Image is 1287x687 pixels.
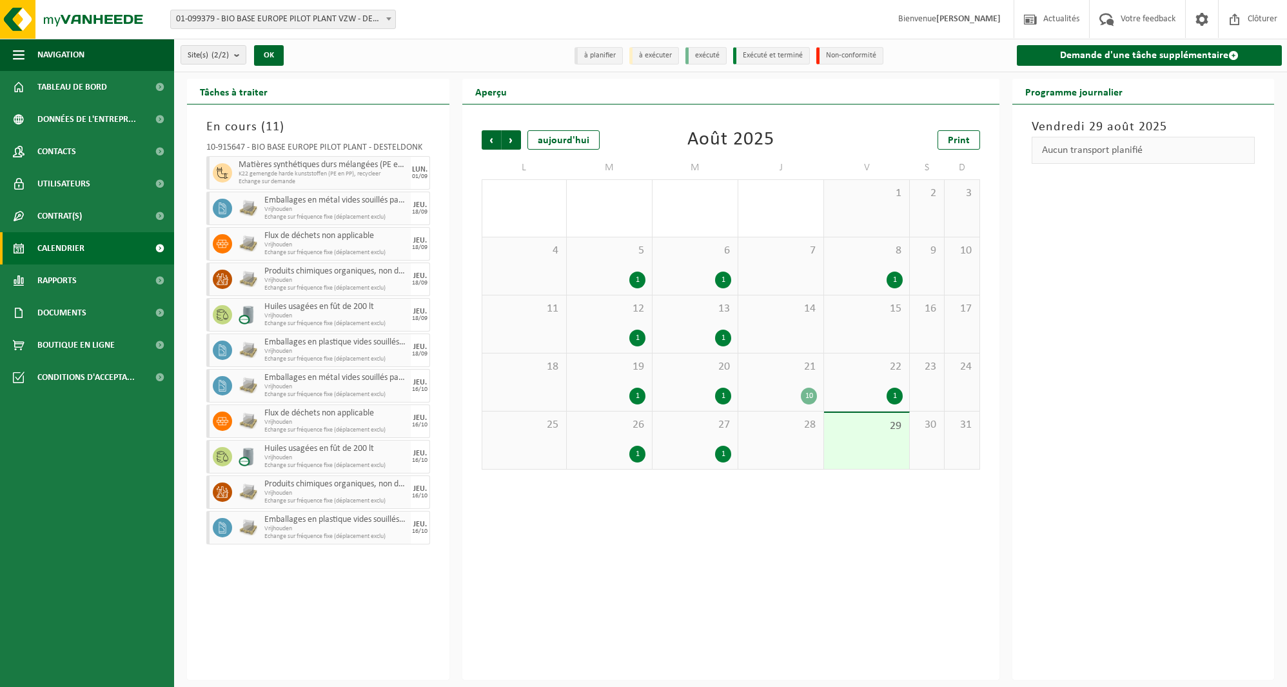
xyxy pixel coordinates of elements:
[264,302,408,312] span: Huiles usagées en fût de 200 lt
[824,156,910,179] td: V
[264,231,408,241] span: Flux de déchets non applicable
[910,156,945,179] td: S
[181,45,246,65] button: Site(s)(2/2)
[239,178,408,186] span: Echange sur demande
[239,270,258,289] img: LP-PA-00000-WDN-11
[573,360,645,374] span: 19
[715,388,731,404] div: 1
[37,232,84,264] span: Calendrier
[629,272,645,288] div: 1
[264,277,408,284] span: Vrijhouden
[264,312,408,320] span: Vrijhouden
[206,117,430,137] h3: En cours ( )
[659,244,731,258] span: 6
[1017,45,1282,66] a: Demande d'une tâche supplémentaire
[239,376,258,395] img: LP-PA-00000-WDN-11
[745,244,817,258] span: 7
[37,200,82,232] span: Contrat(s)
[412,528,427,535] div: 16/10
[264,444,408,454] span: Huiles usagées en fût de 200 lt
[239,305,258,324] img: LP-LD-00200-CU
[527,130,600,150] div: aujourd'hui
[171,10,395,28] span: 01-099379 - BIO BASE EUROPE PILOT PLANT VZW - DESTELDONK
[916,418,938,432] span: 30
[830,360,903,374] span: 22
[37,264,77,297] span: Rapports
[462,79,520,104] h2: Aperçu
[412,209,427,215] div: 18/09
[211,51,229,59] count: (2/2)
[685,47,727,65] li: exécuté
[567,156,653,179] td: M
[1032,137,1255,164] div: Aucun transport planifié
[659,360,731,374] span: 20
[489,244,560,258] span: 4
[264,214,408,221] span: Echange sur fréquence fixe (déplacement exclu)
[653,156,738,179] td: M
[413,237,427,244] div: JEU.
[264,266,408,277] span: Produits chimiques organiques, non dangereux en petit emballage
[264,241,408,249] span: Vrijhouden
[264,462,408,470] span: Echange sur fréquence fixe (déplacement exclu)
[239,160,408,170] span: Matières synthétiques durs mélangées (PE et PP), recyclables (industriel)
[830,419,903,433] span: 29
[951,302,972,316] span: 17
[264,515,408,525] span: Emballages en plastique vides souillés par des substances oxydants (comburant)
[264,525,408,533] span: Vrijhouden
[573,302,645,316] span: 12
[239,234,258,254] img: LP-PA-00000-WDN-11
[264,249,408,257] span: Echange sur fréquence fixe (déplacement exclu)
[412,244,427,251] div: 18/09
[187,79,280,104] h2: Tâches à traiter
[1032,117,1255,137] h3: Vendredi 29 août 2025
[264,320,408,328] span: Echange sur fréquence fixe (déplacement exclu)
[37,103,136,135] span: Données de l'entrepr...
[37,39,84,71] span: Navigation
[816,47,883,65] li: Non-conformité
[413,414,427,422] div: JEU.
[916,360,938,374] span: 23
[264,284,408,292] span: Echange sur fréquence fixe (déplacement exclu)
[738,156,824,179] td: J
[951,186,972,201] span: 3
[938,130,980,150] a: Print
[413,450,427,457] div: JEU.
[264,479,408,490] span: Produits chimiques organiques, non dangereux en petit emballage
[264,373,408,383] span: Emballages en métal vides souillés par des substances dangereuses
[413,308,427,315] div: JEU.
[629,330,645,346] div: 1
[629,446,645,463] div: 1
[266,121,280,134] span: 11
[264,337,408,348] span: Emballages en plastique vides souillés par des substances oxydants (comburant)
[659,302,731,316] span: 13
[37,71,107,103] span: Tableau de bord
[239,199,258,218] img: LP-PA-00000-WDN-11
[413,272,427,280] div: JEU.
[482,156,567,179] td: L
[264,206,408,214] span: Vrijhouden
[951,360,972,374] span: 24
[412,457,427,464] div: 16/10
[502,130,521,150] span: Suivant
[264,391,408,399] span: Echange sur fréquence fixe (déplacement exclu)
[239,170,408,178] span: K22 gemengde harde kunststoffen (PE en PP), recycleer
[264,426,408,434] span: Echange sur fréquence fixe (déplacement exclu)
[887,272,903,288] div: 1
[687,130,774,150] div: Août 2025
[412,315,427,322] div: 18/09
[1012,79,1135,104] h2: Programme journalier
[715,446,731,463] div: 1
[715,272,731,288] div: 1
[412,280,427,286] div: 18/09
[489,360,560,374] span: 18
[264,419,408,426] span: Vrijhouden
[629,47,679,65] li: à exécuter
[715,330,731,346] div: 1
[887,388,903,404] div: 1
[830,302,903,316] span: 15
[745,360,817,374] span: 21
[951,244,972,258] span: 10
[830,244,903,258] span: 8
[264,348,408,355] span: Vrijhouden
[745,302,817,316] span: 14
